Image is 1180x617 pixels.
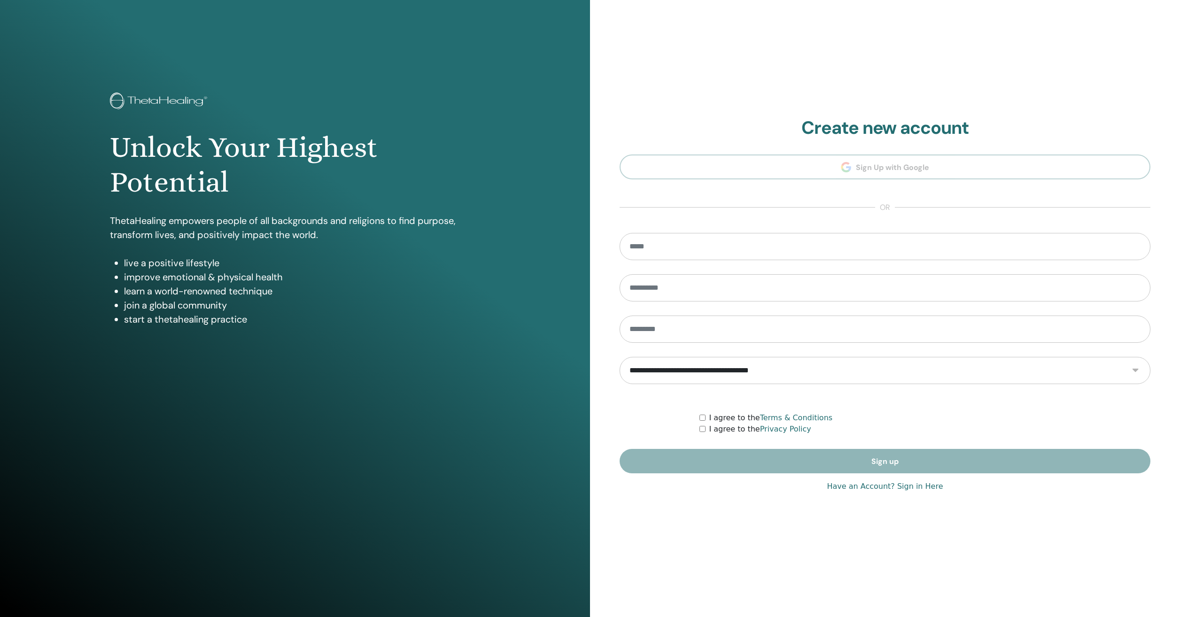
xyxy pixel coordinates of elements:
[124,284,480,298] li: learn a world-renowned technique
[709,413,833,422] font: I agree to the
[110,130,480,200] h1: Unlock Your Highest Potential
[760,413,832,422] a: Terms & Conditions
[124,298,480,312] li: join a global community
[124,270,480,284] li: improve emotional & physical health
[827,481,943,492] a: Have an Account? Sign in Here
[124,256,480,270] li: live a positive lifestyle
[760,424,811,433] a: Privacy Policy
[110,214,480,242] p: ThetaHealing empowers people of all backgrounds and religions to find purpose, transform lives, a...
[709,424,811,433] font: I agree to the
[875,202,895,213] span: or
[620,117,1150,139] h2: Create new account
[124,312,480,326] li: start a thetahealing practice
